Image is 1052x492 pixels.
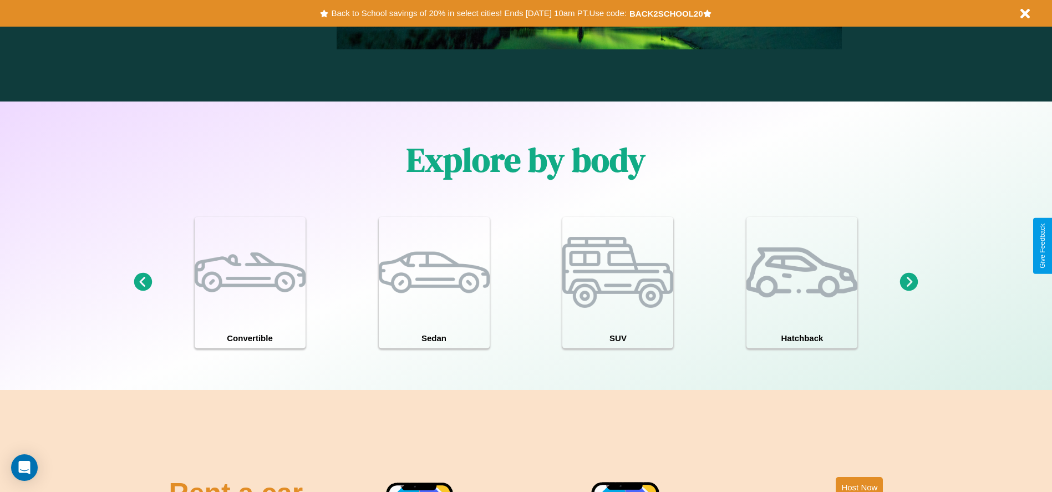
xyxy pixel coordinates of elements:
h1: Explore by body [406,137,646,182]
b: BACK2SCHOOL20 [629,9,703,18]
div: Open Intercom Messenger [11,454,38,481]
h4: Convertible [195,328,306,348]
h4: SUV [562,328,673,348]
button: Back to School savings of 20% in select cities! Ends [DATE] 10am PT.Use code: [328,6,629,21]
div: Give Feedback [1039,224,1046,268]
h4: Hatchback [746,328,857,348]
h4: Sedan [379,328,490,348]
